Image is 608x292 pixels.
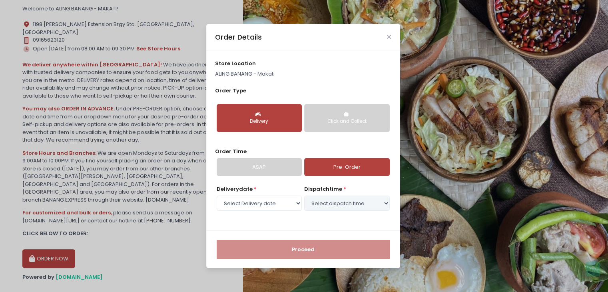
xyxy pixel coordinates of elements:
[215,60,256,67] span: store location
[304,185,342,193] span: dispatch time
[217,104,302,132] button: Delivery
[217,185,253,193] span: Delivery date
[217,240,390,259] button: Proceed
[215,87,246,94] span: Order Type
[387,35,391,39] button: Close
[215,70,391,78] p: ALING BANANG - Makati
[304,158,389,176] a: Pre-Order
[304,104,389,132] button: Click and Collect
[310,118,384,125] div: Click and Collect
[215,148,247,155] span: Order Time
[217,158,302,176] a: ASAP
[222,118,296,125] div: Delivery
[215,32,262,42] div: Order Details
